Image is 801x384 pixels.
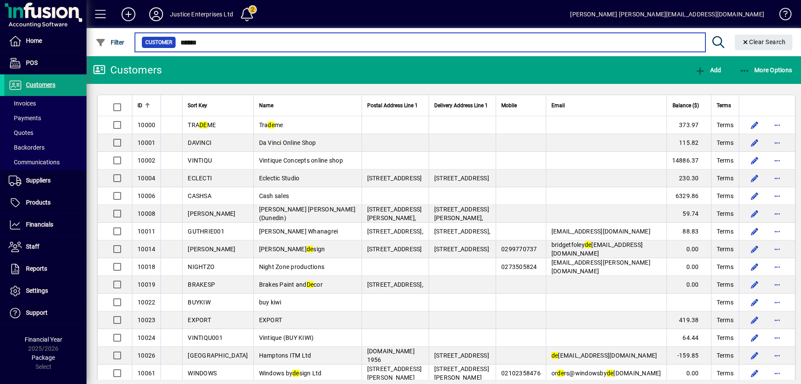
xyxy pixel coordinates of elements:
[551,259,650,275] span: [EMAIL_ADDRESS][PERSON_NAME][DOMAIN_NAME]
[434,101,488,110] span: Delivery Address Line 1
[259,352,311,359] span: Hamptons ITM Ltd
[501,370,541,377] span: 02102358476
[138,263,155,270] span: 10018
[666,347,711,365] td: -159.85
[693,62,723,78] button: Add
[307,246,314,253] em: de
[32,354,55,361] span: Package
[501,101,541,110] div: Mobile
[367,365,422,381] span: [STREET_ADDRESS][PERSON_NAME]
[292,370,299,377] em: de
[138,228,155,235] span: 10011
[770,118,784,132] button: More options
[717,316,734,324] span: Terms
[259,299,282,306] span: buy kiwi
[26,81,55,88] span: Customers
[259,370,322,377] span: Windows by sign Ltd
[770,313,784,327] button: More options
[26,221,53,228] span: Financials
[25,336,62,343] span: Financial Year
[666,329,711,347] td: 64.44
[188,334,223,341] span: VINTIQU001
[770,260,784,274] button: More options
[434,228,490,235] span: [STREET_ADDRESS],
[770,295,784,309] button: More options
[4,236,87,258] a: Staff
[434,175,489,182] span: [STREET_ADDRESS]
[717,138,734,147] span: Terms
[551,352,657,359] span: [EMAIL_ADDRESS][DOMAIN_NAME]
[717,333,734,342] span: Terms
[748,260,762,274] button: Edit
[4,125,87,140] a: Quotes
[717,101,731,110] span: Terms
[666,311,711,329] td: 419.38
[717,298,734,307] span: Terms
[142,6,170,22] button: Profile
[717,174,734,182] span: Terms
[96,39,125,46] span: Filter
[259,281,323,288] span: Brakes Paint and cor
[367,206,422,221] span: [STREET_ADDRESS][PERSON_NAME],
[748,224,762,238] button: Edit
[666,365,711,382] td: 0.00
[748,154,762,167] button: Edit
[501,263,537,270] span: 0273505824
[26,243,39,250] span: Staff
[138,139,155,146] span: 10001
[717,262,734,271] span: Terms
[188,246,235,253] span: [PERSON_NAME]
[188,317,211,323] span: EXPORT
[138,317,155,323] span: 10023
[740,67,792,74] span: More Options
[4,170,87,192] a: Suppliers
[748,313,762,327] button: Edit
[268,122,275,128] em: de
[367,175,422,182] span: [STREET_ADDRESS]
[4,30,87,52] a: Home
[557,370,564,377] em: de
[138,352,155,359] span: 10026
[188,352,248,359] span: [GEOGRAPHIC_DATA]
[717,227,734,236] span: Terms
[26,199,51,206] span: Products
[259,334,314,341] span: Vintique (BUY KIWI)
[259,206,356,221] span: [PERSON_NAME] [PERSON_NAME] (Dunedin)
[717,121,734,129] span: Terms
[9,159,60,166] span: Communications
[4,155,87,170] a: Communications
[666,240,711,258] td: 0.00
[259,246,325,253] span: [PERSON_NAME] sign
[93,63,162,77] div: Customers
[672,101,707,110] div: Balance ($)
[737,62,795,78] button: More Options
[259,317,282,323] span: EXPORT
[673,101,699,110] span: Balance ($)
[138,175,155,182] span: 10004
[138,299,155,306] span: 10022
[138,157,155,164] span: 10002
[770,189,784,203] button: More options
[666,116,711,134] td: 373.97
[259,101,356,110] div: Name
[188,175,212,182] span: ECLECTI
[188,370,217,377] span: WINDOWS
[666,258,711,276] td: 0.00
[367,228,423,235] span: [STREET_ADDRESS],
[501,101,517,110] span: Mobile
[188,122,216,128] span: TRA ME
[666,223,711,240] td: 88.83
[434,365,489,381] span: [STREET_ADDRESS][PERSON_NAME]
[138,246,155,253] span: 10014
[138,101,155,110] div: ID
[188,101,207,110] span: Sort Key
[742,38,786,45] span: Clear Search
[551,101,661,110] div: Email
[717,280,734,289] span: Terms
[770,207,784,221] button: More options
[26,59,38,66] span: POS
[666,276,711,294] td: 0.00
[748,207,762,221] button: Edit
[26,309,48,316] span: Support
[717,156,734,165] span: Terms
